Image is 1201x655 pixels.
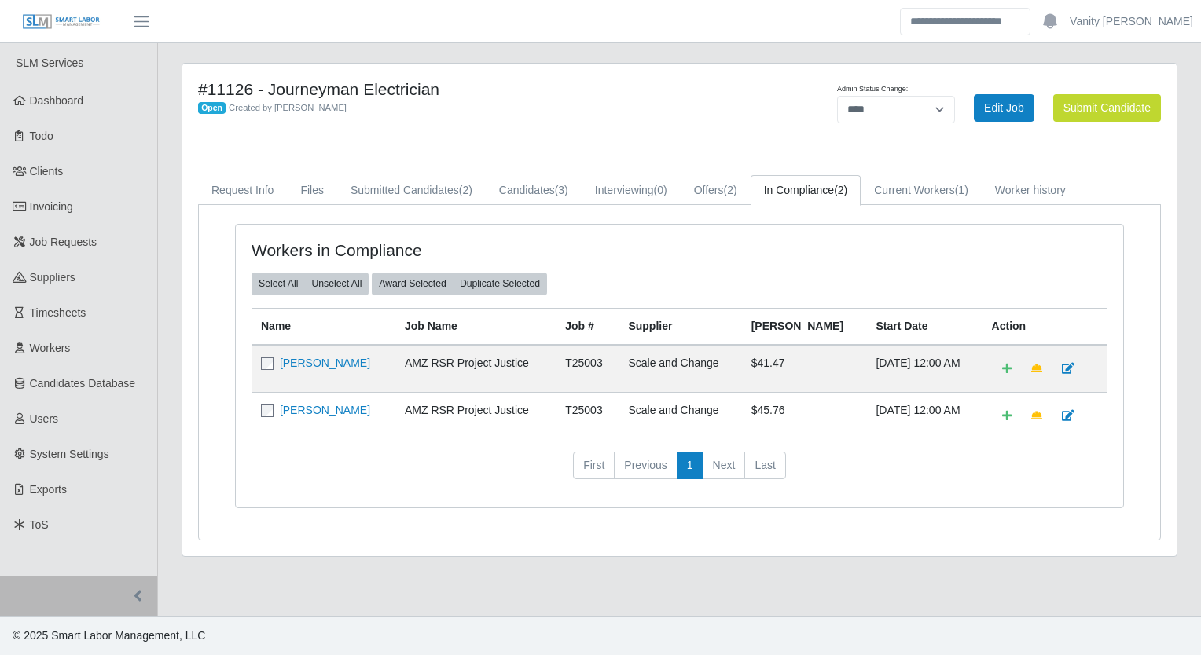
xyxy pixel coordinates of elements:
input: Search [900,8,1030,35]
label: Admin Status Change: [837,84,908,95]
td: T25003 [556,392,619,439]
td: [DATE] 12:00 AM [866,392,982,439]
span: Candidates Database [30,377,136,390]
button: Duplicate Selected [453,273,547,295]
span: (2) [834,184,847,196]
th: Job # [556,308,619,345]
span: (2) [724,184,737,196]
span: Job Requests [30,236,97,248]
a: Vanity [PERSON_NAME] [1070,13,1193,30]
span: Workers [30,342,71,354]
a: Add Default Cost Code [992,355,1022,382]
span: Exports [30,483,67,496]
button: Award Selected [372,273,454,295]
button: Unselect All [304,273,369,295]
a: Edit Job [974,94,1034,122]
button: Select All [252,273,305,295]
span: Open [198,102,226,115]
td: [DATE] 12:00 AM [866,345,982,393]
div: bulk actions [252,273,369,295]
td: Scale and Change [619,345,741,393]
a: Submitted Candidates [337,175,486,206]
span: Users [30,412,59,425]
td: AMZ RSR Project Justice [395,392,556,439]
span: (3) [555,184,568,196]
th: Supplier [619,308,741,345]
td: $45.76 [742,392,867,439]
th: [PERSON_NAME] [742,308,867,345]
a: Candidates [486,175,582,206]
a: Interviewing [582,175,681,206]
span: © 2025 Smart Labor Management, LLC [13,629,205,642]
th: Name [252,308,395,345]
td: T25003 [556,345,619,393]
span: Clients [30,165,64,177]
h4: #11126 - Journeyman Electrician [198,79,750,99]
a: In Compliance [751,175,861,206]
nav: pagination [252,452,1107,492]
a: [PERSON_NAME] [280,357,370,369]
span: Created by [PERSON_NAME] [229,103,347,112]
span: SLM Services [16,57,83,69]
a: Add Default Cost Code [992,402,1022,430]
img: SLM Logo [22,13,101,31]
a: Request Info [198,175,287,206]
th: Job Name [395,308,556,345]
a: Make Team Lead [1021,355,1052,382]
td: AMZ RSR Project Justice [395,345,556,393]
a: Offers [681,175,751,206]
span: Suppliers [30,271,75,284]
span: Dashboard [30,94,84,107]
a: Make Team Lead [1021,402,1052,430]
th: Action [982,308,1107,345]
a: 1 [677,452,703,480]
a: [PERSON_NAME] [280,404,370,416]
h4: Workers in Compliance [252,240,594,260]
a: Current Workers [861,175,982,206]
span: ToS [30,518,49,531]
th: Start Date [866,308,982,345]
a: Files [287,175,337,206]
span: (2) [459,184,472,196]
span: System Settings [30,448,109,460]
span: Todo [30,130,53,142]
td: Scale and Change [619,392,741,439]
span: (0) [654,184,667,196]
span: (1) [955,184,968,196]
button: Submit Candidate [1053,94,1161,122]
span: Invoicing [30,200,73,213]
span: Timesheets [30,306,86,319]
td: $41.47 [742,345,867,393]
a: Worker history [982,175,1079,206]
div: bulk actions [372,273,547,295]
